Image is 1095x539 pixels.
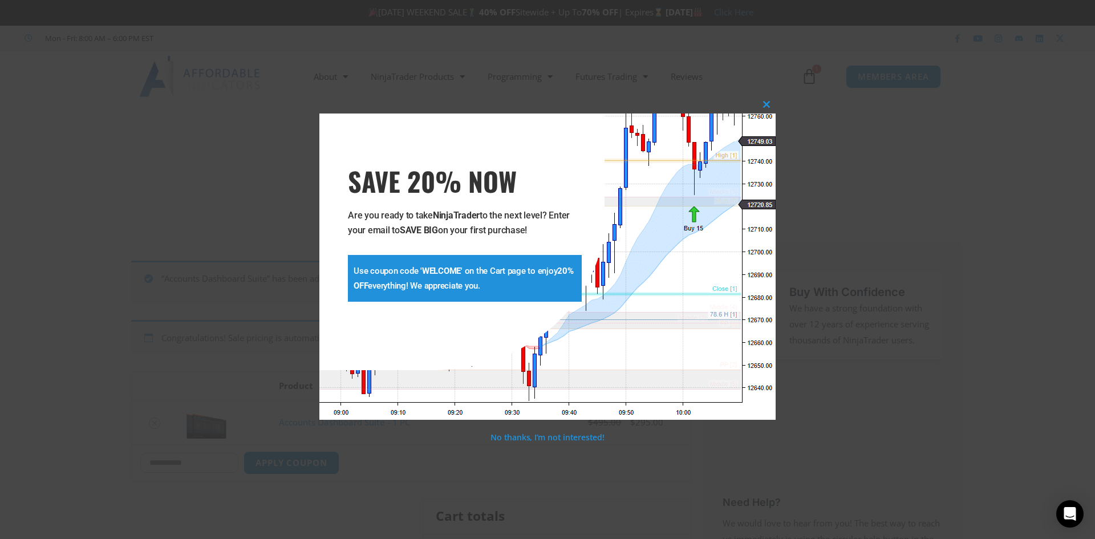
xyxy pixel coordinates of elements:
p: Are you ready to take to the next level? Enter your email to on your first purchase! [348,208,582,238]
strong: NinjaTrader [433,210,480,221]
div: Open Intercom Messenger [1056,500,1084,528]
strong: SAVE BIG [400,225,438,236]
p: Use coupon code ' ' on the Cart page to enjoy everything! We appreciate you. [354,264,576,293]
strong: 20% OFF [354,266,574,291]
strong: WELCOME [422,266,461,276]
a: No thanks, I’m not interested! [490,432,604,443]
span: SAVE 20% NOW [348,165,582,197]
